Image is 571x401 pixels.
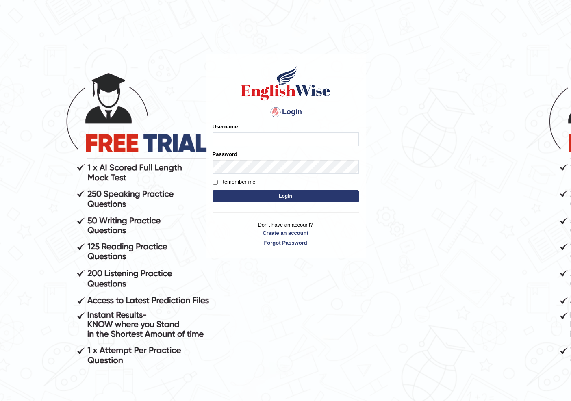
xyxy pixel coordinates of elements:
[213,150,237,158] label: Password
[213,229,359,237] a: Create an account
[213,221,359,246] p: Don't have an account?
[213,190,359,202] button: Login
[213,178,256,186] label: Remember me
[213,123,238,130] label: Username
[213,180,218,185] input: Remember me
[213,106,359,119] h4: Login
[213,239,359,247] a: Forgot Password
[239,65,332,102] img: Logo of English Wise sign in for intelligent practice with AI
